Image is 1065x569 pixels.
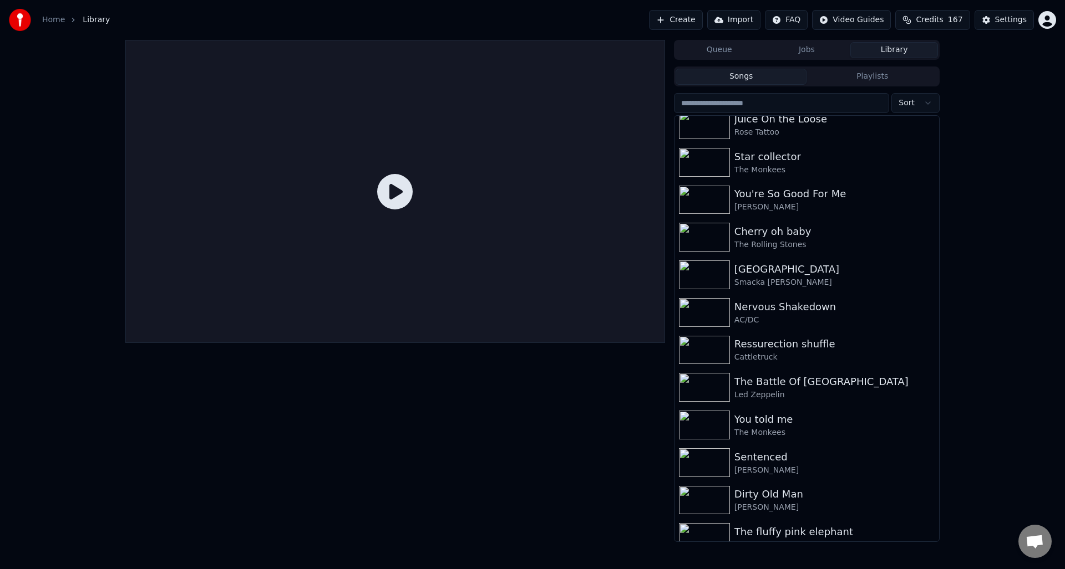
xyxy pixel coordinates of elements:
div: You're So Good For Me [734,186,935,202]
div: The Monkees [734,427,935,438]
div: Nervous Shakedown [734,299,935,315]
div: Dirty Old Man [734,486,935,502]
div: [PERSON_NAME] [734,465,935,476]
div: The fluffy pink elephant [734,524,935,540]
div: [PERSON_NAME] [734,502,935,513]
span: 167 [948,14,963,25]
button: Import [707,10,760,30]
button: FAQ [765,10,808,30]
div: You told me [734,412,935,427]
div: AC/DC [734,315,935,326]
button: Video Guides [812,10,891,30]
button: Library [850,42,938,58]
div: Smacka [PERSON_NAME] [734,277,935,288]
button: Create [649,10,703,30]
div: Sentenced [734,449,935,465]
div: Rose Tattoo [734,127,935,138]
span: Sort [899,98,915,109]
div: [GEOGRAPHIC_DATA] [734,262,935,277]
div: The Battle Of [GEOGRAPHIC_DATA] [734,374,935,389]
div: Juice On the Loose [734,111,935,127]
div: [PERSON_NAME] [734,540,935,551]
div: Cherry oh baby [734,224,935,239]
a: Home [42,14,65,25]
nav: breadcrumb [42,14,110,25]
div: Led Zeppelin [734,389,935,401]
div: The Rolling Stones [734,239,935,250]
button: Credits167 [895,10,970,30]
div: The Monkees [734,165,935,176]
div: Cattletruck [734,352,935,363]
button: Settings [975,10,1034,30]
div: Settings [995,14,1027,25]
button: Songs [676,69,807,85]
span: Library [83,14,110,25]
button: Queue [676,42,763,58]
span: Credits [916,14,943,25]
div: Ressurection shuffle [734,336,935,352]
div: [PERSON_NAME] [734,202,935,213]
div: Star collector [734,149,935,165]
img: youka [9,9,31,31]
button: Jobs [763,42,851,58]
button: Playlists [807,69,938,85]
a: Open chat [1018,525,1052,558]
